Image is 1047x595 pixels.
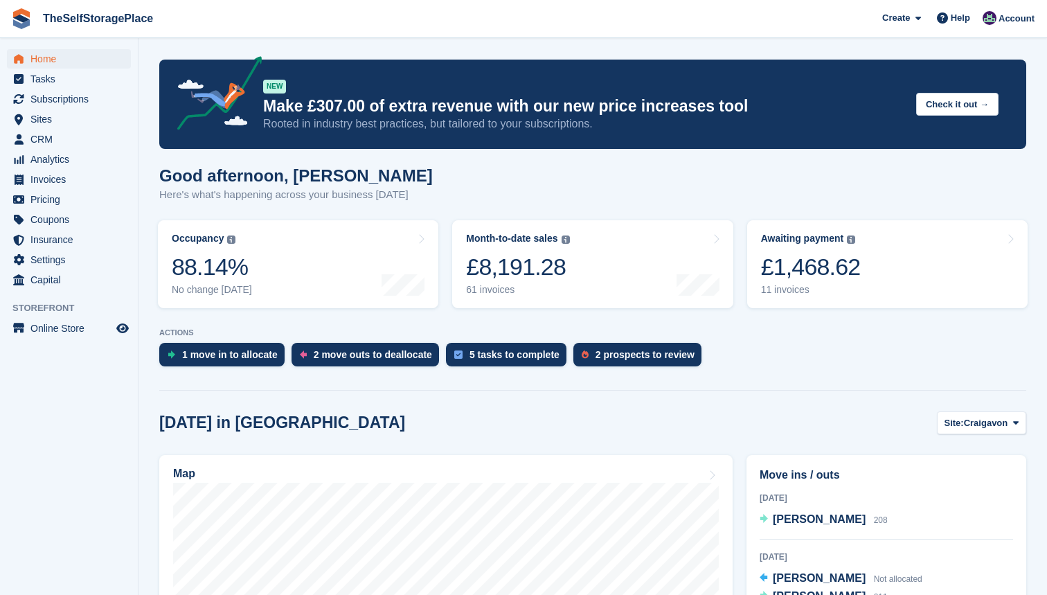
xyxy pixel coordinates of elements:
div: [DATE] [760,492,1013,504]
span: Site: [945,416,964,430]
span: Online Store [30,319,114,338]
a: menu [7,210,131,229]
a: Awaiting payment £1,468.62 11 invoices [747,220,1028,308]
span: Not allocated [874,574,922,584]
span: Home [30,49,114,69]
div: Month-to-date sales [466,233,557,245]
span: Analytics [30,150,114,169]
a: 1 move in to allocate [159,343,292,373]
span: Capital [30,270,114,290]
a: menu [7,319,131,338]
h1: Good afternoon, [PERSON_NAME] [159,166,433,185]
a: menu [7,170,131,189]
img: icon-info-grey-7440780725fd019a000dd9b08b2336e03edf1995a4989e88bcd33f0948082b44.svg [847,236,855,244]
a: menu [7,150,131,169]
a: Preview store [114,320,131,337]
a: 2 move outs to deallocate [292,343,446,373]
button: Site: Craigavon [937,411,1027,434]
div: 1 move in to allocate [182,349,278,360]
span: Coupons [30,210,114,229]
span: Subscriptions [30,89,114,109]
div: Occupancy [172,233,224,245]
div: 2 prospects to review [596,349,695,360]
a: [PERSON_NAME] 208 [760,511,888,529]
a: [PERSON_NAME] Not allocated [760,570,922,588]
div: 11 invoices [761,284,861,296]
button: Check it out → [916,93,999,116]
img: icon-info-grey-7440780725fd019a000dd9b08b2336e03edf1995a4989e88bcd33f0948082b44.svg [227,236,235,244]
span: Help [951,11,970,25]
a: 2 prospects to review [573,343,708,373]
img: icon-info-grey-7440780725fd019a000dd9b08b2336e03edf1995a4989e88bcd33f0948082b44.svg [562,236,570,244]
img: move_ins_to_allocate_icon-fdf77a2bb77ea45bf5b3d319d69a93e2d87916cf1d5bf7949dd705db3b84f3ca.svg [168,350,175,359]
span: Account [999,12,1035,26]
span: [PERSON_NAME] [773,572,866,584]
span: Create [882,11,910,25]
a: menu [7,270,131,290]
a: Month-to-date sales £8,191.28 61 invoices [452,220,733,308]
img: move_outs_to_deallocate_icon-f764333ba52eb49d3ac5e1228854f67142a1ed5810a6f6cc68b1a99e826820c5.svg [300,350,307,359]
span: Invoices [30,170,114,189]
a: 5 tasks to complete [446,343,573,373]
a: menu [7,49,131,69]
a: menu [7,109,131,129]
a: menu [7,250,131,269]
div: £1,468.62 [761,253,861,281]
span: [PERSON_NAME] [773,513,866,525]
span: Craigavon [964,416,1008,430]
span: Storefront [12,301,138,315]
span: 208 [874,515,888,525]
a: menu [7,130,131,149]
img: Sam [983,11,996,25]
a: Occupancy 88.14% No change [DATE] [158,220,438,308]
div: 88.14% [172,253,252,281]
p: Make £307.00 of extra revenue with our new price increases tool [263,96,905,116]
img: task-75834270c22a3079a89374b754ae025e5fb1db73e45f91037f5363f120a921f8.svg [454,350,463,359]
a: menu [7,69,131,89]
span: Tasks [30,69,114,89]
div: No change [DATE] [172,284,252,296]
span: CRM [30,130,114,149]
a: menu [7,190,131,209]
span: Settings [30,250,114,269]
h2: Map [173,468,195,480]
img: prospect-51fa495bee0391a8d652442698ab0144808aea92771e9ea1ae160a38d050c398.svg [582,350,589,359]
a: menu [7,89,131,109]
div: NEW [263,80,286,94]
p: ACTIONS [159,328,1026,337]
div: 2 move outs to deallocate [314,349,432,360]
h2: Move ins / outs [760,467,1013,483]
img: stora-icon-8386f47178a22dfd0bd8f6a31ec36ba5ce8667c1dd55bd0f319d3a0aa187defe.svg [11,8,32,29]
p: Here's what's happening across your business [DATE] [159,187,433,203]
div: £8,191.28 [466,253,569,281]
div: 5 tasks to complete [469,349,560,360]
span: Insurance [30,230,114,249]
a: TheSelfStoragePlace [37,7,159,30]
img: price-adjustments-announcement-icon-8257ccfd72463d97f412b2fc003d46551f7dbcb40ab6d574587a9cd5c0d94... [165,56,262,135]
div: 61 invoices [466,284,569,296]
a: menu [7,230,131,249]
span: Sites [30,109,114,129]
div: [DATE] [760,551,1013,563]
h2: [DATE] in [GEOGRAPHIC_DATA] [159,414,405,432]
div: Awaiting payment [761,233,844,245]
p: Rooted in industry best practices, but tailored to your subscriptions. [263,116,905,132]
span: Pricing [30,190,114,209]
